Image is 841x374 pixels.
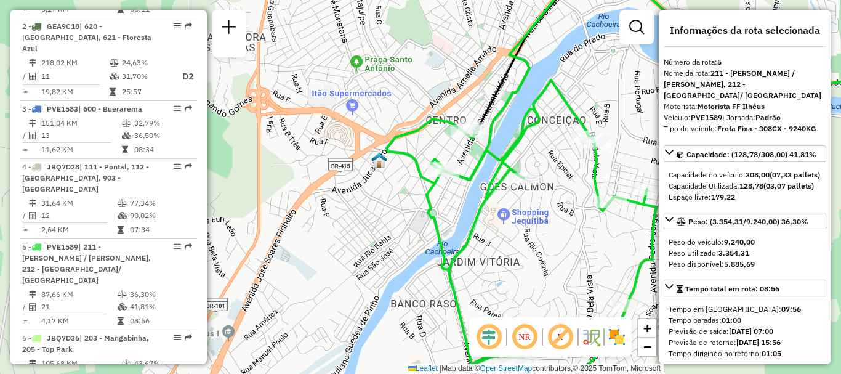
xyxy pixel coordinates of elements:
[29,360,36,367] i: Distância Total
[664,68,821,100] strong: 211 - [PERSON_NAME] / [PERSON_NAME], 212 - [GEOGRAPHIC_DATA]/ [GEOGRAPHIC_DATA]
[118,317,124,325] i: Tempo total em rota
[739,181,763,190] strong: 128,78
[22,22,151,53] span: 2 -
[217,15,241,43] a: Nova sessão e pesquisa
[724,259,755,269] strong: 5.885,69
[118,303,127,311] i: % de utilização da cubagem
[29,212,36,219] i: Total de Atividades
[78,104,142,113] span: | 600 - Buerarema
[174,105,181,112] em: Opções
[22,301,28,313] td: /
[440,364,441,373] span: |
[664,280,826,296] a: Tempo total em rota: 08:56
[122,120,131,127] i: % de utilização do peso
[122,132,131,139] i: % de utilização da cubagem
[41,129,121,142] td: 13
[664,68,826,101] div: Nome da rota:
[722,113,781,122] span: | Jornada:
[669,237,755,246] span: Peso do veículo:
[643,339,651,354] span: −
[581,327,601,347] img: Fluxo de ruas
[643,320,651,336] span: +
[474,322,504,352] span: Ocultar deslocamento
[510,322,539,352] span: Ocultar NR
[185,334,192,341] em: Rota exportada
[686,150,816,159] span: Capacidade: (128,78/308,00) 41,81%
[118,291,127,298] i: % de utilização do peso
[698,102,765,111] strong: Motorista FF Ilhéus
[174,163,181,170] em: Opções
[41,288,117,301] td: 87,66 KM
[47,242,78,251] span: PVE1589
[172,70,194,84] p: D2
[711,192,735,201] strong: 179,22
[47,22,79,31] span: GEA9C18
[22,224,28,236] td: =
[22,242,151,285] span: | 211 - [PERSON_NAME] / [PERSON_NAME], 212 - [GEOGRAPHIC_DATA]/ [GEOGRAPHIC_DATA]
[29,73,36,80] i: Total de Atividades
[545,322,575,352] span: Exibir rótulo
[717,124,816,133] strong: Frota Fixa - 308CX - 9240KG
[724,237,755,246] strong: 9.240,00
[688,217,808,226] span: Peso: (3.354,31/9.240,00) 36,30%
[121,57,171,69] td: 24,63%
[746,170,770,179] strong: 308,00
[22,22,151,53] span: | 620 - [GEOGRAPHIC_DATA], 621 - Floresta Azul
[22,104,142,113] span: 3 -
[685,284,779,293] span: Tempo total em rota: 08:56
[664,57,826,68] div: Número da rota:
[134,357,192,370] td: 43,67%
[41,117,121,129] td: 151,04 KM
[669,315,821,326] div: Tempo paradas:
[669,248,821,259] div: Peso Utilizado:
[664,101,826,112] div: Motorista:
[781,304,801,314] strong: 07:56
[669,181,821,192] div: Capacidade Utilizada:
[664,25,826,36] h4: Informações da rota selecionada
[607,327,627,347] img: Exibir/Ocultar setores
[121,86,171,98] td: 25:57
[669,259,821,270] div: Peso disponível:
[762,349,781,358] strong: 01:05
[41,357,121,370] td: 105,68 KM
[41,69,109,84] td: 11
[22,333,149,354] span: | 203 - Mangabinha, 205 - Top Park
[638,338,656,356] a: Zoom out
[185,105,192,112] em: Rota exportada
[22,144,28,156] td: =
[129,288,191,301] td: 36,30%
[718,248,749,258] strong: 3.354,31
[755,113,781,122] strong: Padrão
[22,129,28,142] td: /
[174,243,181,250] em: Opções
[47,162,79,171] span: JBQ7D28
[736,338,781,347] strong: [DATE] 15:56
[174,334,181,341] em: Opções
[41,197,117,209] td: 31,64 KM
[22,162,149,193] span: | 111 - Pontal, 112 - [GEOGRAPHIC_DATA], 903 - [GEOGRAPHIC_DATA]
[669,348,821,359] div: Tempo dirigindo no retorno:
[664,213,826,229] a: Peso: (3.354,31/9.240,00) 36,30%
[408,364,438,373] a: Leaflet
[110,59,119,67] i: % de utilização do peso
[110,88,116,96] i: Tempo total em rota
[371,152,387,168] img: PA Itabuna
[480,364,533,373] a: OpenStreetMap
[118,212,127,219] i: % de utilização da cubagem
[691,113,722,122] strong: PVE1589
[134,117,192,129] td: 32,79%
[129,301,191,313] td: 41,81%
[29,132,36,139] i: Total de Atividades
[122,146,128,153] i: Tempo total em rota
[41,144,121,156] td: 11,62 KM
[638,319,656,338] a: Zoom in
[669,304,821,315] div: Tempo em [GEOGRAPHIC_DATA]:
[29,120,36,127] i: Distância Total
[129,315,191,327] td: 08:56
[110,73,119,80] i: % de utilização da cubagem
[669,192,821,203] div: Espaço livre:
[41,301,117,313] td: 21
[405,364,664,374] div: Map data © contributors,© 2025 TomTom, Microsoft
[47,104,78,113] span: PVE1583
[22,162,149,193] span: 4 -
